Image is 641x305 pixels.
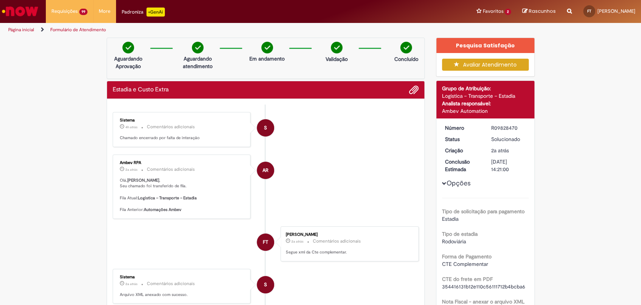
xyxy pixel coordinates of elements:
div: Analista responsável: [442,100,529,107]
a: Formulário de Atendimento [50,27,106,33]
div: Ambev RPA [257,162,274,179]
b: [PERSON_NAME] [127,178,159,183]
span: S [264,119,267,137]
span: 354416131b12e110c56111712b4bcba6 [442,283,525,290]
img: ServiceNow [1,4,39,19]
span: AR [262,161,268,179]
span: Estadia [442,215,459,222]
span: More [99,8,110,15]
div: Ambev Automation [442,107,529,115]
p: Segue xml da Cte complementar. [286,249,411,255]
span: FT [263,233,268,251]
span: 2a atrás [491,147,509,154]
dt: Número [439,124,486,132]
div: Fabiana Tessarde [257,234,274,251]
span: CTE Complementar [442,261,488,267]
span: 2 [505,9,511,15]
div: Grupo de Atribuição: [442,85,529,92]
div: Sistema [120,275,245,279]
p: Concluído [394,55,418,63]
span: [PERSON_NAME] [597,8,635,14]
span: 99 [79,9,87,15]
span: Requisições [51,8,78,15]
button: Avaliar Atendimento [442,59,529,71]
span: FT [587,9,591,14]
span: Favoritos [483,8,503,15]
small: Comentários adicionais [147,281,195,287]
b: Forma de Pagamento [442,253,492,260]
img: check-circle-green.png [261,42,273,53]
div: Pesquisa Satisfação [436,38,534,53]
div: Logistica – Transporte – Estadia [442,92,529,100]
a: Rascunhos [522,8,556,15]
div: System [257,276,274,293]
ul: Trilhas de página [6,23,422,37]
img: check-circle-green.png [331,42,342,53]
p: Olá, , Seu chamado foi transferido de fila. Fila Atual: Fila Anterior: [120,178,245,213]
time: 04/05/2023 09:21:10 [125,282,137,286]
span: Rascunhos [529,8,556,15]
span: Rodoviária [442,238,466,245]
div: R09828470 [491,124,526,132]
span: S [264,276,267,294]
b: Tipo de estadia [442,231,478,237]
h2: Estadia e Custo Extra Histórico de tíquete [113,86,169,93]
b: CTE do frete em PDF [442,276,493,282]
span: 2a atrás [125,167,137,172]
b: Logistica – Transporte – Estadia [138,195,197,201]
dt: Status [439,135,486,143]
div: Sistema [120,118,245,123]
small: Comentários adicionais [313,238,361,244]
p: Aguardando atendimento [179,55,216,70]
div: Solucionado [491,135,526,143]
div: Ambev RPA [120,161,245,165]
time: 30/09/2025 08:09:33 [125,125,137,129]
dt: Criação [439,147,486,154]
p: Chamado encerrado por falta de interação [120,135,245,141]
img: check-circle-green.png [400,42,412,53]
small: Comentários adicionais [147,124,195,130]
div: 24/04/2023 18:36:26 [491,147,526,154]
p: Aguardando Aprovação [110,55,146,70]
p: Arquivo XML anexado com sucesso. [120,292,245,298]
div: Padroniza [122,8,165,17]
b: Nota Fiscal - anexar o arquivo XML [442,298,525,305]
a: Página inicial [8,27,34,33]
img: check-circle-green.png [192,42,204,53]
time: 24/04/2023 18:36:26 [491,147,509,154]
div: [PERSON_NAME] [286,232,411,237]
p: Validação [326,55,348,63]
p: Em andamento [249,55,285,62]
p: +GenAi [146,8,165,17]
span: 4h atrás [125,125,137,129]
time: 04/05/2023 09:21:13 [291,239,303,244]
img: check-circle-green.png [122,42,134,53]
dt: Conclusão Estimada [439,158,486,173]
button: Adicionar anexos [409,85,419,95]
span: 2a atrás [125,282,137,286]
span: 2a atrás [291,239,303,244]
b: Tipo de solicitação para pagamento [442,208,525,215]
time: 04/05/2023 20:50:43 [125,167,137,172]
div: System [257,119,274,137]
b: Automações Ambev [144,207,181,212]
div: [DATE] 14:21:00 [491,158,526,173]
small: Comentários adicionais [147,166,195,173]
